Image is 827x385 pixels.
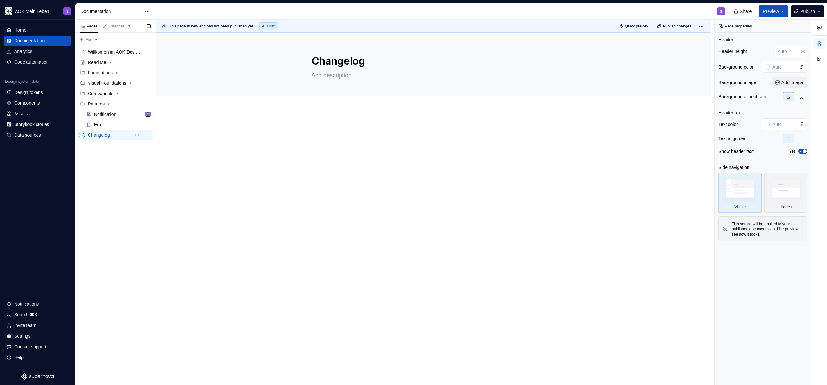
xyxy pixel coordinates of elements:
input: Auto [770,118,796,130]
a: Home [4,25,71,35]
div: Header text [718,109,742,116]
div: Background color [718,64,754,70]
div: Help [14,354,24,361]
button: Add image [772,77,807,88]
div: Side navigation [718,164,749,170]
div: Components [88,90,113,97]
div: Home [14,27,26,33]
span: Preview [763,8,779,15]
span: Add [86,37,92,42]
div: Error [94,121,104,128]
div: S [66,9,68,14]
div: Analytics [14,48,32,55]
span: Draft [267,24,276,29]
div: Page tree [78,47,153,140]
div: Text alignment [718,135,748,142]
a: NotificationSamuel [84,109,153,119]
div: Settings [14,333,31,339]
a: Invite team [4,320,71,331]
img: Samuel [145,112,151,117]
div: Data sources [14,132,41,138]
button: Notifications [4,299,71,309]
div: Documentation [80,8,141,15]
div: Documentation [14,38,45,44]
a: Assets [4,108,71,119]
img: df5db9ef-aba0-4771-bf51-9763b7497661.png [5,7,12,15]
svg: Supernova Logo [21,373,54,380]
div: Hidden [780,204,792,210]
div: Invite team [14,322,36,329]
div: Changes [109,24,131,29]
a: Design tokens [4,87,71,97]
div: Components [14,100,40,106]
button: Search ⌘K [4,310,71,320]
div: Assets [14,110,28,117]
span: This page is new and has not been published yet. [169,24,254,29]
a: Settings [4,331,71,341]
div: Notifications [14,301,39,307]
p: px [801,49,805,54]
div: Show header text [718,148,754,155]
span: Publish changes [663,24,691,29]
div: This setting will be applied to your published documentation. Use preview to see how it looks. [732,221,803,237]
div: Foundations [78,68,153,78]
textarea: Changelog [310,53,554,69]
div: Background image [718,79,756,86]
a: Willkomen im AOK Designsystem! [78,47,153,57]
input: Auto [770,61,796,73]
button: AOK Mein LebenS [1,4,74,18]
button: Help [4,352,71,363]
span: Add image [781,79,803,86]
div: Code automation [14,59,49,65]
span: Publish [800,8,815,15]
div: Header height [718,48,747,55]
button: Publish [791,5,824,17]
a: Changelog [78,130,153,140]
div: Design tokens [14,89,43,95]
div: Storybook stories [14,121,49,127]
a: Error [84,119,153,130]
div: Hidden [764,173,808,213]
div: Background aspect ratio [718,93,767,100]
label: Yes [789,149,796,154]
a: Components [4,98,71,108]
button: Share [730,5,756,17]
div: AOK Mein Leben [15,8,49,15]
input: Auto [775,46,801,57]
span: Share [740,8,752,15]
button: Publish changes [655,22,694,31]
button: Contact support [4,342,71,352]
div: Willkomen im AOK Designsystem! [88,49,141,55]
span: Quick preview [625,24,649,29]
button: Preview [759,5,788,17]
div: Foundations [88,70,113,76]
a: Code automation [4,57,71,67]
div: Visible [718,173,762,213]
button: Quick preview [617,22,652,31]
div: Visual Foundations [88,80,126,86]
a: Storybook stories [4,119,71,129]
a: Analytics [4,46,71,57]
a: Documentation [4,36,71,46]
button: Add [78,35,100,44]
div: Patterns [78,99,153,109]
span: 2 [126,24,131,29]
div: Changelog [88,132,110,138]
div: Components [78,88,153,99]
div: Header [718,37,733,43]
a: Data sources [4,130,71,140]
a: Read Me [78,57,153,68]
div: Design system data [5,79,39,84]
div: S [720,9,722,14]
div: Patterns [88,101,105,107]
div: Contact support [14,344,46,350]
div: Visual Foundations [78,78,153,88]
div: Read Me [88,59,106,66]
div: Text color [718,121,738,127]
div: Search ⌘K [14,312,37,318]
div: Visible [734,204,746,210]
div: Pages [80,24,98,29]
div: Notification [94,111,116,117]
